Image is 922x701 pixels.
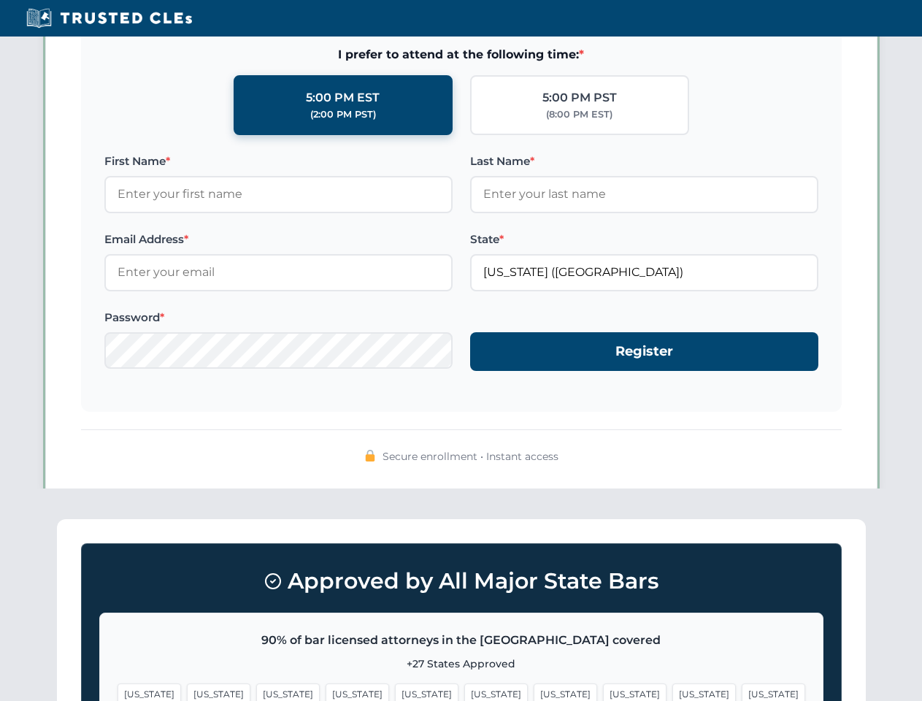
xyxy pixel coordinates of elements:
[364,450,376,461] img: 🔒
[22,7,196,29] img: Trusted CLEs
[118,631,805,650] p: 90% of bar licensed attorneys in the [GEOGRAPHIC_DATA] covered
[104,309,453,326] label: Password
[470,176,818,212] input: Enter your last name
[104,153,453,170] label: First Name
[470,254,818,291] input: Florida (FL)
[470,153,818,170] label: Last Name
[470,332,818,371] button: Register
[470,231,818,248] label: State
[546,107,612,122] div: (8:00 PM EST)
[383,448,558,464] span: Secure enrollment • Instant access
[99,562,823,601] h3: Approved by All Major State Bars
[104,45,818,64] span: I prefer to attend at the following time:
[104,176,453,212] input: Enter your first name
[104,231,453,248] label: Email Address
[542,88,617,107] div: 5:00 PM PST
[306,88,380,107] div: 5:00 PM EST
[104,254,453,291] input: Enter your email
[310,107,376,122] div: (2:00 PM PST)
[118,656,805,672] p: +27 States Approved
